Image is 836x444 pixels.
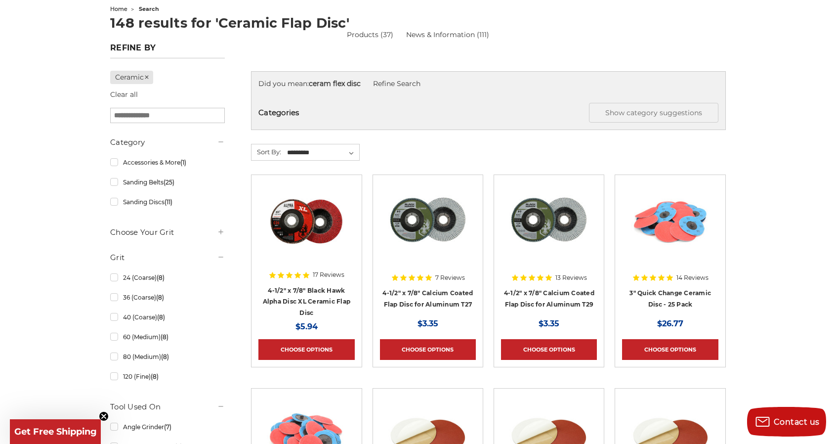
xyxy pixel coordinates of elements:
span: 14 Reviews [676,275,709,281]
span: $3.35 [418,319,438,328]
span: $3.35 [539,319,559,328]
span: (8) [151,373,159,380]
button: Close teaser [99,411,109,421]
h5: Categories [258,103,718,123]
h1: 148 results for 'Ceramic Flap Disc' [110,16,726,30]
a: Clear all [110,90,138,99]
button: Show category suggestions [589,103,718,123]
h5: Tool Used On [110,401,225,413]
select: Sort By: [286,145,359,160]
span: (11) [165,198,172,206]
img: 3 inch ceramic roloc discs [631,182,710,261]
h5: Grit [110,252,225,264]
a: 3" Quick Change Ceramic Disc - 25 Pack [629,289,711,308]
span: $5.94 [295,322,318,331]
a: News & Information (111) [406,30,489,40]
a: 40 (Coarse) [110,309,225,326]
a: BHA 4-1/2" x 7/8" Aluminum Flap Disc [380,182,476,278]
span: (8) [157,313,165,321]
a: Angle Grinder [110,418,225,436]
h5: Choose Your Grit [110,226,225,238]
img: 4.5" BHA Alpha Disc [267,182,346,261]
span: (8) [157,274,165,281]
a: 36 (Coarse) [110,289,225,306]
label: Sort By: [251,144,281,159]
a: Choose Options [622,339,718,360]
span: 13 Reviews [555,275,587,281]
a: home [110,5,127,12]
h5: Refine by [110,43,225,58]
img: BHA 4-1/2" x 7/8" Aluminum Flap Disc [388,182,467,261]
div: Get Free ShippingClose teaser [10,419,101,444]
span: (8) [156,294,164,301]
span: $26.77 [657,319,683,328]
a: 4-1/2" x 7/8" Calcium Coated Flap Disc for Aluminum T29 [504,289,594,308]
a: 80 (Medium) [110,348,225,365]
span: Get Free Shipping [14,426,97,437]
a: 4-1/2" x 7/8" Calcium Coated Flap Disc for Aluminum T27 [382,289,473,308]
a: Choose Options [258,339,354,360]
a: 60 (Medium) [110,328,225,346]
a: 120 (Fine) [110,368,225,385]
span: search [139,5,159,12]
a: 24 (Coarse) [110,269,225,286]
h5: Category [110,136,225,148]
a: Sanding Discs [110,193,225,211]
span: (1) [180,159,186,166]
span: (8) [161,353,169,360]
a: Choose Options [501,339,597,360]
a: Products (37) [347,30,393,39]
span: (8) [161,333,168,341]
a: Ceramic [110,71,153,84]
a: BHA 4-1/2 Inch Flap Disc for Aluminum [501,182,597,278]
img: BHA 4-1/2 Inch Flap Disc for Aluminum [509,182,588,261]
button: Contact us [747,407,826,437]
a: 3 inch ceramic roloc discs [622,182,718,278]
a: 4-1/2" x 7/8" Black Hawk Alpha Disc XL Ceramic Flap Disc [263,287,351,316]
strong: ceram flex disc [309,79,361,88]
span: 7 Reviews [435,275,465,281]
a: Sanding Belts [110,174,225,191]
span: (7) [164,423,171,431]
span: (25) [164,178,174,186]
a: 4.5" BHA Alpha Disc [258,182,354,278]
div: Did you mean: [258,79,718,89]
a: Refine Search [373,79,420,88]
a: Choose Options [380,339,476,360]
a: Accessories & More [110,154,225,171]
span: Contact us [774,417,820,427]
